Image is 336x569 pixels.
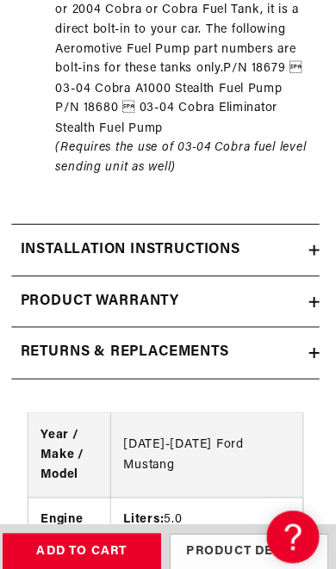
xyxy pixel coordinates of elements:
[17,321,319,371] summary: Returns & replacements
[34,405,115,488] th: Year / Make / Model
[115,405,302,488] td: [DATE]-[DATE] Ford Mustang
[34,488,115,551] th: Engine Size(s)
[115,488,302,551] td: 5.0 302
[9,523,164,561] button: Add to Cart
[26,285,182,307] h2: Product warranty
[26,234,241,257] h2: Installation Instructions
[26,335,230,357] h2: Returns & replacements
[60,139,306,170] em: (Requires the use of 03-04 Cobra fuel level sending unit as well)
[17,220,319,270] summary: Installation Instructions
[17,271,319,321] summary: Product warranty
[127,503,166,516] strong: Liters:
[172,523,327,561] a: Product details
